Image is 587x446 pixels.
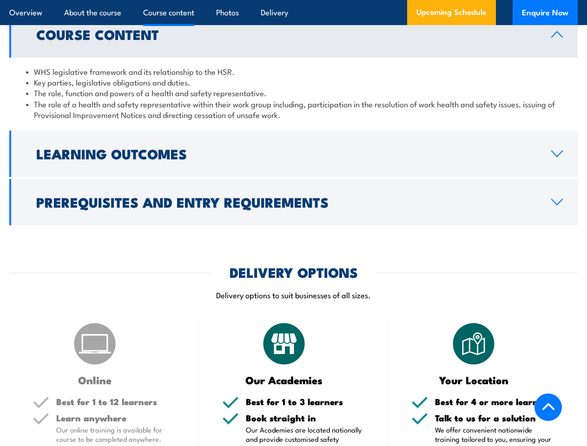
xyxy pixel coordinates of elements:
h5: Best for 4 or more learners [435,397,554,406]
li: WHS legislative framework and its relationship to the HSR. [26,66,561,77]
p: Delivery options to suit businesses of all sizes. [9,289,578,300]
a: Prerequisites and Entry Requirements [9,179,578,225]
li: The role of a health and safety representative within their work group including, participation i... [26,98,561,120]
p: Our online training is available for course to be completed anywhere. [56,425,176,444]
h3: Your Location [411,374,536,385]
a: Course Content [9,11,578,58]
li: The role, function and powers of a health and safety representative. [26,87,561,98]
li: Key parties, legislative obligations and duties. [26,77,561,87]
h5: Talk to us for a solution [435,413,554,422]
h2: Learning Outcomes [36,147,536,159]
h2: Prerequisites and Entry Requirements [36,196,536,208]
h2: Course Content [36,28,536,40]
h5: Book straight in [246,413,365,422]
h3: Online [33,374,157,385]
h5: Best for 1 to 12 learners [56,397,176,406]
h5: Best for 1 to 3 learners [246,397,365,406]
h2: DELIVERY OPTIONS [230,266,358,278]
h5: Learn anywhere [56,413,176,422]
a: Learning Outcomes [9,131,578,177]
h3: Our Academies [222,374,347,385]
